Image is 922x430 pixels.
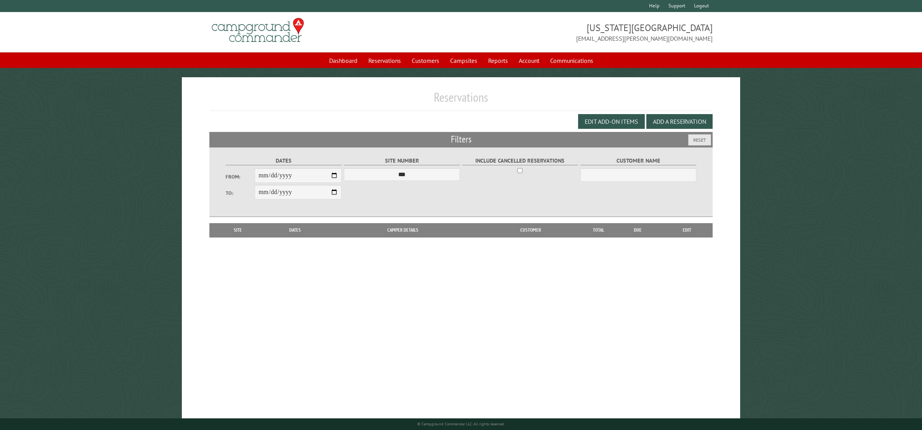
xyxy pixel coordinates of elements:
[478,223,583,237] th: Customer
[483,53,513,68] a: Reports
[583,223,614,237] th: Total
[688,134,711,146] button: Reset
[514,53,544,68] a: Account
[646,114,713,129] button: Add a Reservation
[461,21,713,43] span: [US_STATE][GEOGRAPHIC_DATA] [EMAIL_ADDRESS][PERSON_NAME][DOMAIN_NAME]
[578,114,645,129] button: Edit Add-on Items
[445,53,482,68] a: Campsites
[209,90,712,111] h1: Reservations
[226,156,342,165] label: Dates
[325,53,362,68] a: Dashboard
[226,173,255,180] label: From:
[213,223,262,237] th: Site
[462,156,578,165] label: Include Cancelled Reservations
[344,156,460,165] label: Site Number
[226,189,255,197] label: To:
[580,156,696,165] label: Customer Name
[209,132,712,147] h2: Filters
[661,223,713,237] th: Edit
[263,223,328,237] th: Dates
[417,421,505,427] small: © Campground Commander LLC. All rights reserved.
[614,223,661,237] th: Due
[364,53,406,68] a: Reservations
[546,53,598,68] a: Communications
[328,223,478,237] th: Camper Details
[209,15,306,45] img: Campground Commander
[407,53,444,68] a: Customers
